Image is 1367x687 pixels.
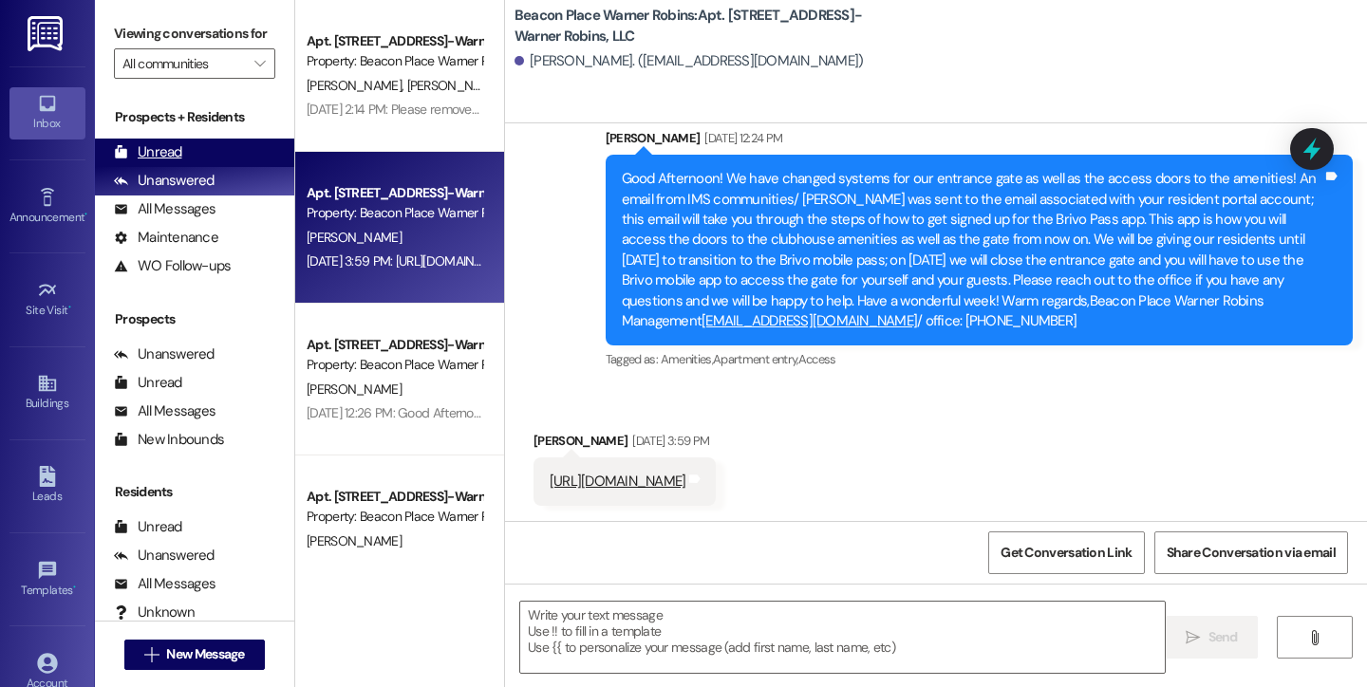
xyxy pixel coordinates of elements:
[406,77,501,94] span: [PERSON_NAME]
[307,355,482,375] div: Property: Beacon Place Warner Robins
[307,507,482,527] div: Property: Beacon Place Warner Robins
[307,229,402,246] span: [PERSON_NAME]
[307,532,402,549] span: [PERSON_NAME]
[606,128,1353,155] div: [PERSON_NAME]
[307,101,703,118] div: [DATE] 2:14 PM: Please remove [PERSON_NAME] from the text messages
[307,381,402,398] span: [PERSON_NAME]
[515,51,864,71] div: [PERSON_NAME]. ([EMAIL_ADDRESS][DOMAIN_NAME])
[9,274,85,325] a: Site Visit •
[114,517,182,537] div: Unread
[114,546,215,566] div: Unanswered
[84,208,87,221] span: •
[1166,616,1258,659] button: Send
[307,51,482,71] div: Property: Beacon Place Warner Robins
[1154,531,1348,574] button: Share Conversation via email
[606,345,1353,373] div: Tagged as:
[534,431,717,457] div: [PERSON_NAME]
[798,351,836,367] span: Access
[73,581,76,594] span: •
[713,351,798,367] span: Apartment entry ,
[9,87,85,139] a: Inbox
[114,199,215,219] div: All Messages
[254,56,265,71] i: 
[1167,543,1336,563] span: Share Conversation via email
[515,6,894,46] b: Beacon Place Warner Robins: Apt. [STREET_ADDRESS]-Warner Robins, LLC
[95,107,294,127] div: Prospects + Residents
[114,19,275,48] label: Viewing conversations for
[307,203,482,223] div: Property: Beacon Place Warner Robins
[307,487,482,507] div: Apt. [STREET_ADDRESS]-Warner Robins, LLC
[307,252,519,269] div: [DATE] 3:59 PM: [URL][DOMAIN_NAME]
[122,48,245,79] input: All communities
[114,142,182,162] div: Unread
[95,482,294,502] div: Residents
[702,311,917,330] a: [EMAIL_ADDRESS][DOMAIN_NAME]
[1186,630,1200,645] i: 
[9,554,85,605] a: Templates •
[9,460,85,511] a: Leads
[988,531,1144,574] button: Get Conversation Link
[114,603,195,622] div: Unknown
[166,644,244,664] span: New Message
[700,128,782,148] div: [DATE] 12:24 PM
[114,430,224,450] div: New Inbounds
[9,367,85,418] a: Buildings
[1001,543,1132,563] span: Get Conversation Link
[307,335,482,355] div: Apt. [STREET_ADDRESS]-Warner Robins, LLC
[307,31,482,51] div: Apt. [STREET_ADDRESS]-Warner Robins, LLC
[627,431,709,451] div: [DATE] 3:59 PM
[95,309,294,329] div: Prospects
[144,647,159,662] i: 
[114,171,215,191] div: Unanswered
[114,344,215,364] div: Unanswered
[1208,627,1238,647] span: Send
[114,256,231,276] div: WO Follow-ups
[622,169,1322,331] div: Good Afternoon! We have changed systems for our entrance gate as well as the access doors to the ...
[307,77,407,94] span: [PERSON_NAME]
[114,401,215,421] div: All Messages
[28,16,66,51] img: ResiDesk Logo
[114,373,182,393] div: Unread
[550,472,686,491] a: [URL][DOMAIN_NAME]
[1307,630,1321,645] i: 
[68,301,71,314] span: •
[124,640,265,670] button: New Message
[307,183,482,203] div: Apt. [STREET_ADDRESS]-Warner Robins, LLC
[114,574,215,594] div: All Messages
[114,228,218,248] div: Maintenance
[661,351,714,367] span: Amenities ,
